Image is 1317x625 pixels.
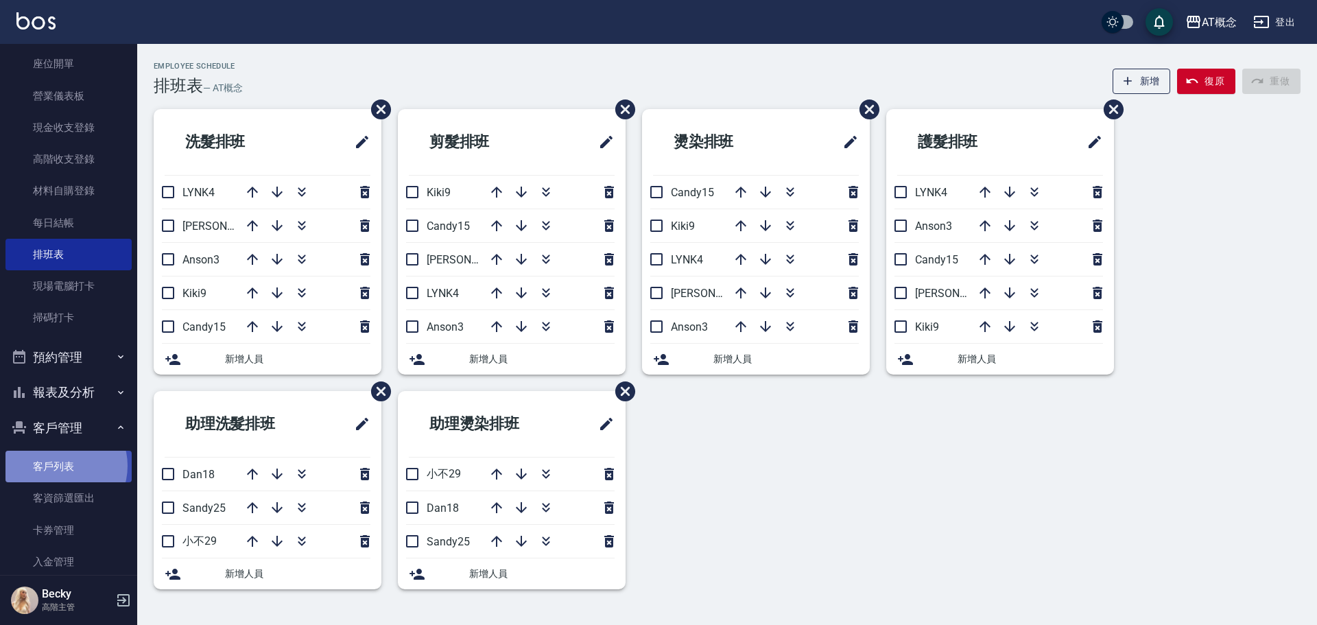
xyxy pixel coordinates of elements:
div: 新增人員 [642,344,870,375]
h6: — AT概念 [203,81,243,95]
span: LYNK4 [671,253,703,266]
h2: 洗髮排班 [165,117,306,167]
div: 新增人員 [154,558,381,589]
h2: Employee Schedule [154,62,243,71]
span: 修改班表的標題 [590,126,615,158]
a: 入金管理 [5,546,132,578]
span: 新增人員 [469,352,615,366]
span: Kiki9 [671,220,695,233]
span: LYNK4 [182,186,215,199]
button: 登出 [1248,10,1301,35]
h3: 排班表 [154,76,203,95]
img: Person [11,587,38,614]
span: 新增人員 [713,352,859,366]
p: 高階主管 [42,601,112,613]
h2: 助理燙染排班 [409,399,565,449]
a: 排班表 [5,239,132,270]
span: [PERSON_NAME]2 [915,287,1004,300]
button: AT概念 [1180,8,1242,36]
div: 新增人員 [886,344,1114,375]
span: 刪除班表 [361,371,393,412]
span: [PERSON_NAME]2 [671,287,759,300]
span: 修改班表的標題 [590,408,615,440]
span: Anson3 [671,320,708,333]
span: Sandy25 [182,502,226,515]
button: 新增 [1113,69,1171,94]
a: 客戶列表 [5,451,132,482]
span: 修改班表的標題 [1078,126,1103,158]
span: Dan18 [182,468,215,481]
div: AT概念 [1202,14,1237,31]
a: 座位開單 [5,48,132,80]
a: 材料自購登錄 [5,175,132,207]
span: 刪除班表 [605,371,637,412]
span: 小不29 [182,534,217,547]
span: 修改班表的標題 [346,408,370,440]
button: 預約管理 [5,340,132,375]
span: Candy15 [427,220,470,233]
span: [PERSON_NAME]2 [427,253,515,266]
button: save [1146,8,1173,36]
h2: 燙染排班 [653,117,794,167]
span: Dan18 [427,502,459,515]
span: [PERSON_NAME]2 [182,220,271,233]
span: 新增人員 [469,567,615,581]
span: Sandy25 [427,535,470,548]
span: 新增人員 [225,567,370,581]
span: LYNK4 [915,186,947,199]
a: 客資篩選匯出 [5,482,132,514]
h2: 助理洗髮排班 [165,399,320,449]
span: Kiki9 [915,320,939,333]
span: 新增人員 [225,352,370,366]
span: Kiki9 [182,287,206,300]
div: 新增人員 [398,344,626,375]
span: LYNK4 [427,287,459,300]
div: 新增人員 [398,558,626,589]
span: 新增人員 [958,352,1103,366]
span: Anson3 [182,253,219,266]
a: 營業儀表板 [5,80,132,112]
span: Candy15 [671,186,714,199]
img: Logo [16,12,56,30]
a: 每日結帳 [5,207,132,239]
span: Candy15 [182,320,226,333]
span: Anson3 [427,320,464,333]
span: 修改班表的標題 [346,126,370,158]
span: 刪除班表 [361,89,393,130]
span: 刪除班表 [849,89,881,130]
h5: Becky [42,587,112,601]
span: Candy15 [915,253,958,266]
button: 客戶管理 [5,410,132,446]
span: 修改班表的標題 [834,126,859,158]
span: 刪除班表 [1093,89,1126,130]
a: 現場電腦打卡 [5,270,132,302]
a: 卡券管理 [5,515,132,546]
div: 新增人員 [154,344,381,375]
a: 掃碼打卡 [5,302,132,333]
span: Kiki9 [427,186,451,199]
span: Anson3 [915,220,952,233]
h2: 剪髮排班 [409,117,550,167]
h2: 護髮排班 [897,117,1039,167]
a: 高階收支登錄 [5,143,132,175]
a: 現金收支登錄 [5,112,132,143]
button: 報表及分析 [5,375,132,410]
span: 刪除班表 [605,89,637,130]
span: 小不29 [427,467,461,480]
button: 復原 [1177,69,1235,94]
